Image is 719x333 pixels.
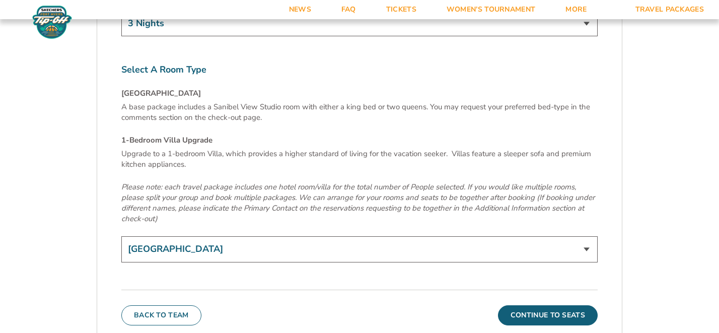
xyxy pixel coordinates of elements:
[121,102,598,123] p: A base package includes a Sanibel View Studio room with either a king bed or two queens. You may ...
[121,135,598,146] h4: 1-Bedroom Villa Upgrade
[498,305,598,325] button: Continue To Seats
[121,149,598,170] p: Upgrade to a 1-bedroom Villa, which provides a higher standard of living for the vacation seeker....
[121,182,595,224] em: Please note: each travel package includes one hotel room/villa for the total number of People sel...
[121,305,201,325] button: Back To Team
[121,63,598,76] label: Select A Room Type
[121,88,598,99] h4: [GEOGRAPHIC_DATA]
[30,5,74,39] img: Fort Myers Tip-Off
